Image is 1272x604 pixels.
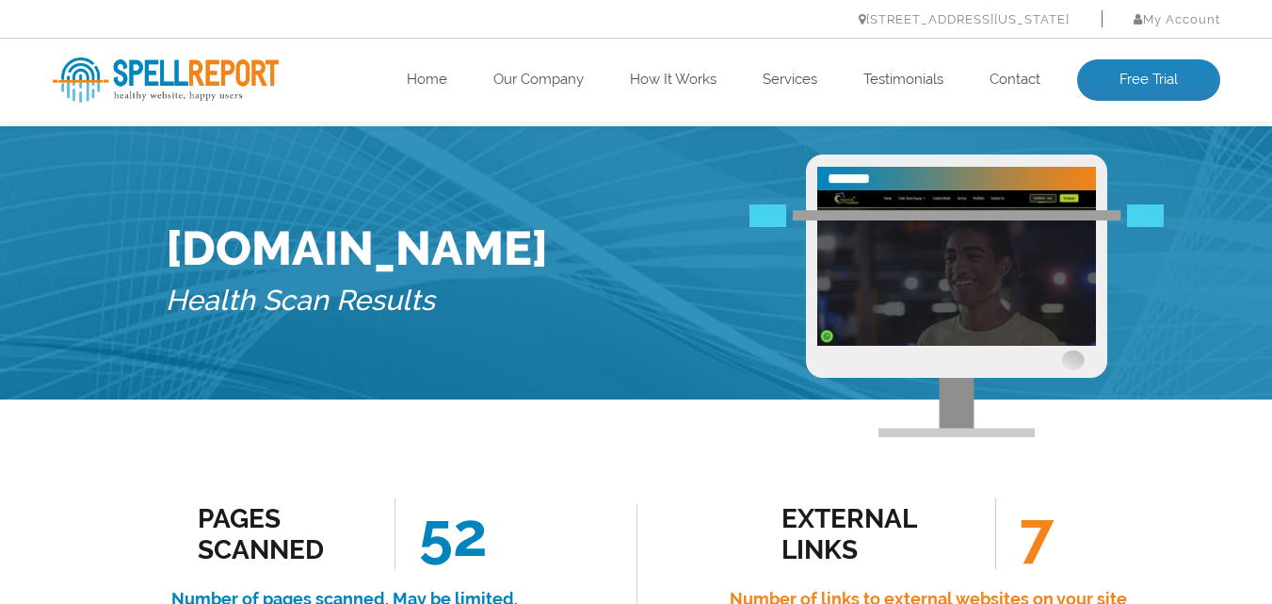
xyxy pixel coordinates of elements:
[198,503,368,565] div: Pages Scanned
[394,498,488,570] span: 52
[166,220,548,276] h1: [DOMAIN_NAME]
[817,190,1096,346] img: Free Website Analysis
[995,498,1054,570] span: 7
[749,206,1164,229] img: Free Webiste Analysis
[781,503,952,565] div: external links
[806,155,1107,437] img: Free Webiste Analysis
[166,276,548,326] h5: Health Scan Results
